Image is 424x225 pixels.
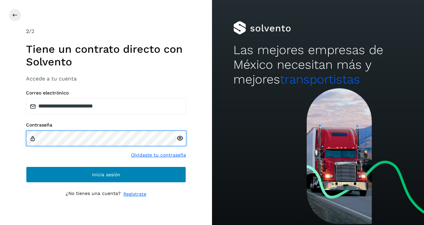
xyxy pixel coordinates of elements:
h1: Tiene un contrato directo con Solvento [26,43,186,68]
label: Contraseña [26,122,186,128]
label: Correo electrónico [26,90,186,96]
h3: Accede a tu cuenta [26,75,186,82]
a: Olvidaste tu contraseña [131,152,186,159]
button: Inicia sesión [26,167,186,183]
a: Regístrate [123,191,146,198]
span: transportistas [280,72,360,86]
span: 2 [26,28,29,34]
span: Inicia sesión [92,172,120,177]
div: /2 [26,27,186,35]
p: ¿No tienes una cuenta? [66,191,121,198]
h2: Las mejores empresas de México necesitan más y mejores [233,43,403,87]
